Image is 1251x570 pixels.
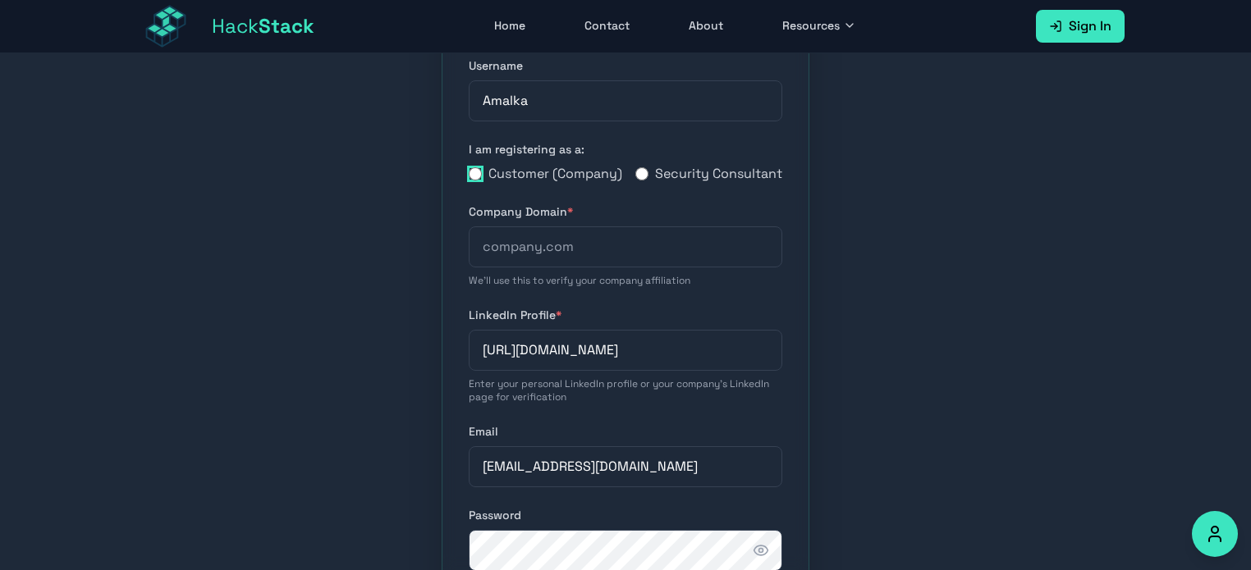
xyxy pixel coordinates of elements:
[679,11,733,42] a: About
[469,330,782,371] input: https://linkedin.com/in/your-profile or https://linkedin.com/company/your-company
[469,507,782,523] label: Password
[469,80,782,121] input: Choose a username
[469,377,782,404] div: Enter your personal LinkedIn profile or your company's LinkedIn page for verification
[469,226,782,267] input: company.com
[469,57,782,74] label: Username
[259,13,314,39] span: Stack
[655,164,782,184] span: Security Consultant
[469,446,782,487] input: Enter your email
[469,307,782,323] label: LinkedIn Profile
[484,11,535,42] a: Home
[469,274,782,287] div: We'll use this to verify your company affiliation
[1036,10,1125,43] a: Sign In
[782,17,840,34] span: Resources
[212,13,314,39] span: Hack
[469,167,482,180] input: Customer (Company)
[469,203,782,220] label: Company Domain
[488,164,622,184] span: Customer (Company)
[1069,16,1111,36] span: Sign In
[1192,511,1238,557] button: Accessibility Options
[772,11,866,42] button: Resources
[469,423,782,440] label: Email
[635,167,648,180] input: Security Consultant
[469,141,782,157] label: I am registering as a:
[575,11,639,42] a: Contact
